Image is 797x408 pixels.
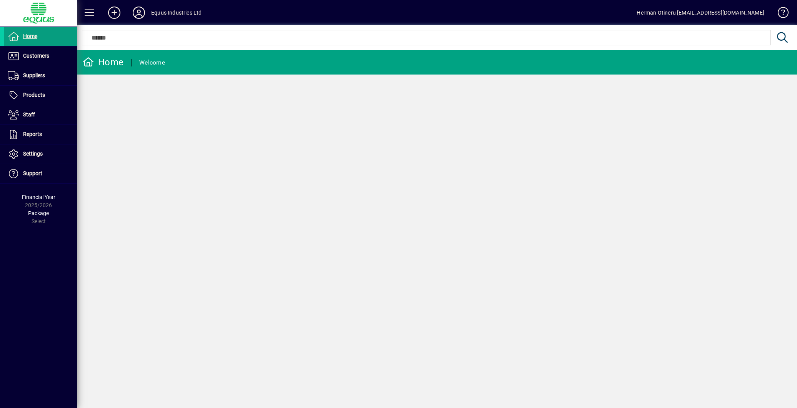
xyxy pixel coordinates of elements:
a: Customers [4,46,77,66]
span: Support [23,170,42,176]
span: Reports [23,131,42,137]
a: Settings [4,144,77,164]
span: Financial Year [22,194,55,200]
div: Welcome [139,56,165,69]
div: Home [83,56,123,68]
a: Products [4,86,77,105]
button: Add [102,6,127,20]
a: Suppliers [4,66,77,85]
div: Equus Industries Ltd [151,7,202,19]
a: Staff [4,105,77,124]
div: Herman Otineru [EMAIL_ADDRESS][DOMAIN_NAME] [637,7,764,19]
a: Reports [4,125,77,144]
span: Home [23,33,37,39]
a: Knowledge Base [772,2,787,27]
span: Customers [23,53,49,59]
span: Staff [23,111,35,118]
span: Package [28,210,49,216]
button: Profile [127,6,151,20]
span: Suppliers [23,72,45,78]
span: Products [23,92,45,98]
a: Support [4,164,77,183]
span: Settings [23,151,43,157]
